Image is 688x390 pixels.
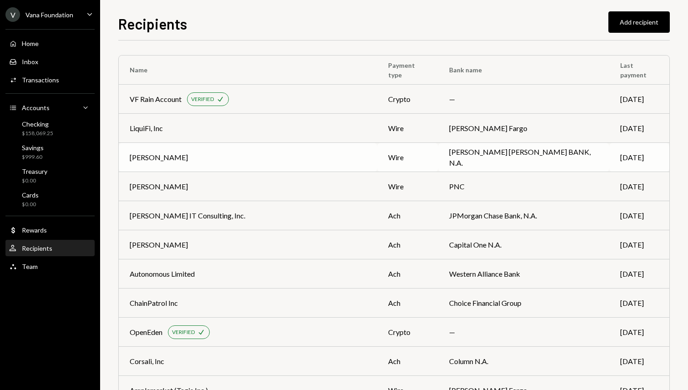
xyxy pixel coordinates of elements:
div: Transactions [22,76,59,84]
td: [DATE] [609,259,669,289]
a: Accounts [5,99,95,116]
td: PNC [438,172,609,201]
div: crypto [388,94,427,105]
a: Rewards [5,222,95,238]
div: Corsali, Inc [130,356,164,367]
button: Add recipient [608,11,670,33]
td: [PERSON_NAME] Fargo [438,114,609,143]
td: [DATE] [609,230,669,259]
td: JPMorgan Chase Bank, N.A. [438,201,609,230]
td: [PERSON_NAME] [PERSON_NAME] BANK, N.A. [438,143,609,172]
div: [PERSON_NAME] IT Consulting, Inc. [130,210,245,221]
div: Team [22,263,38,270]
a: Team [5,258,95,274]
div: Accounts [22,104,50,111]
div: OpenEden [130,327,162,338]
a: Inbox [5,53,95,70]
td: Western Alliance Bank [438,259,609,289]
div: Cards [22,191,39,199]
div: wire [388,181,427,192]
div: $999.60 [22,153,44,161]
a: Transactions [5,71,95,88]
td: [DATE] [609,347,669,376]
div: $0.00 [22,201,39,208]
div: Checking [22,120,53,128]
td: [DATE] [609,289,669,318]
th: Bank name [438,56,609,85]
td: — [438,318,609,347]
th: Name [119,56,377,85]
div: $158,069.25 [22,130,53,137]
td: Capital One N.A. [438,230,609,259]
td: [DATE] [609,85,669,114]
div: Savings [22,144,44,152]
div: $0.00 [22,177,47,185]
a: Home [5,35,95,51]
div: V [5,7,20,22]
div: Home [22,40,39,47]
div: Recipients [22,244,52,252]
div: VF Rain Account [130,94,182,105]
div: VERIFIED [191,96,214,103]
div: ach [388,356,427,367]
td: [DATE] [609,143,669,172]
div: ach [388,210,427,221]
td: [DATE] [609,201,669,230]
a: Recipients [5,240,95,256]
div: LiquiFi, Inc [130,123,163,134]
div: crypto [388,327,427,338]
div: ach [388,239,427,250]
div: ach [388,298,427,309]
div: wire [388,152,427,163]
div: wire [388,123,427,134]
td: [DATE] [609,318,669,347]
th: Last payment [609,56,669,85]
div: [PERSON_NAME] [130,239,188,250]
th: Payment type [377,56,438,85]
div: [PERSON_NAME] [130,152,188,163]
a: Checking$158,069.25 [5,117,95,139]
div: ChainPatrol Inc [130,298,178,309]
a: Savings$999.60 [5,141,95,163]
td: Column N.A. [438,347,609,376]
td: — [438,85,609,114]
h1: Recipients [118,15,187,33]
div: Inbox [22,58,38,66]
div: Vana Foundation [25,11,73,19]
a: Treasury$0.00 [5,165,95,187]
div: Rewards [22,226,47,234]
div: Treasury [22,167,47,175]
div: Autonomous Limited [130,268,195,279]
div: [PERSON_NAME] [130,181,188,192]
td: [DATE] [609,172,669,201]
td: Choice Financial Group [438,289,609,318]
div: ach [388,268,427,279]
td: [DATE] [609,114,669,143]
a: Cards$0.00 [5,188,95,210]
div: VERIFIED [172,329,195,336]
